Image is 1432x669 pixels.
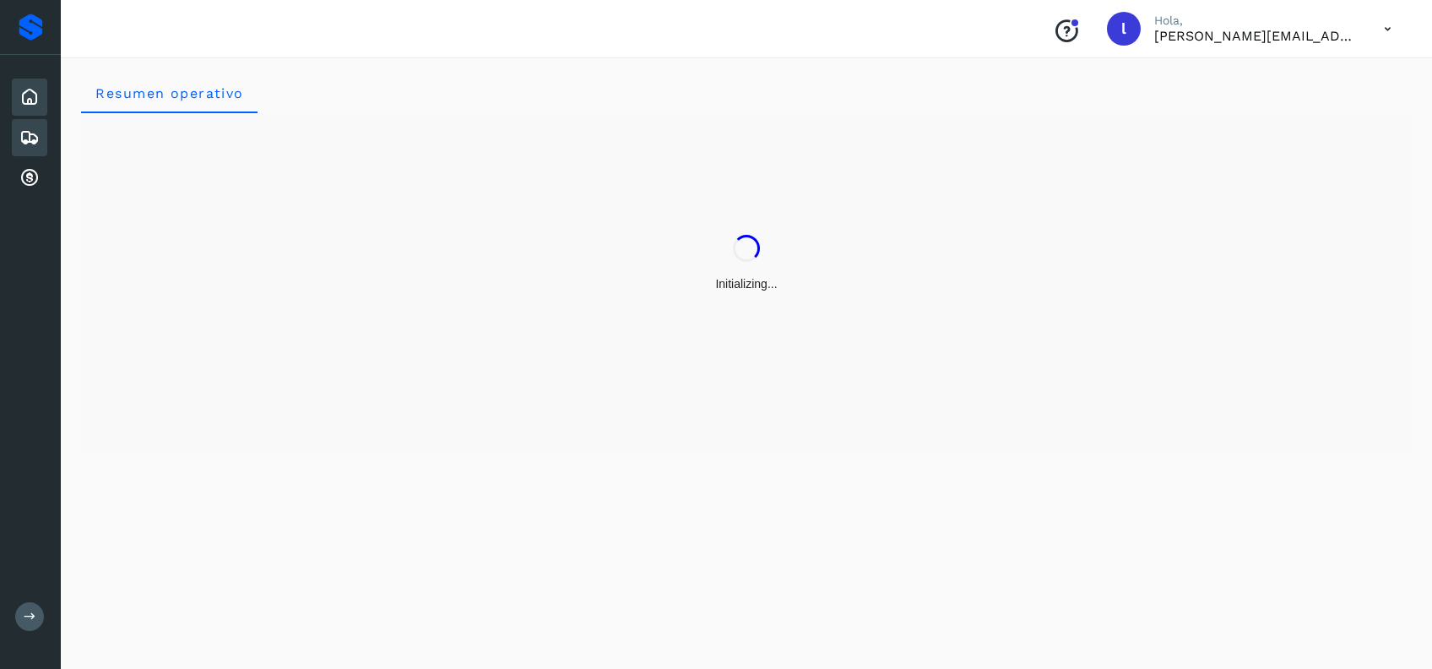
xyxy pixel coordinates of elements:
[12,79,47,116] div: Inicio
[1154,28,1357,44] p: lorena.rojo@serviciosatc.com.mx
[12,119,47,156] div: Embarques
[1154,14,1357,28] p: Hola,
[95,85,244,101] span: Resumen operativo
[12,160,47,197] div: Cuentas por cobrar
